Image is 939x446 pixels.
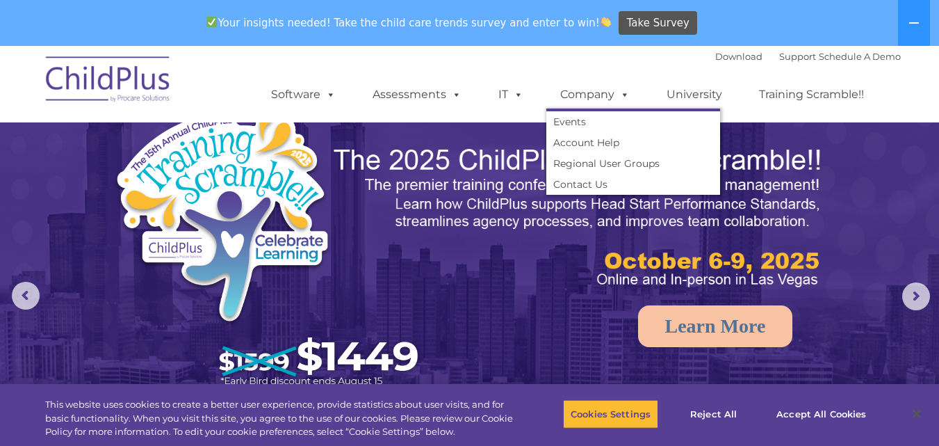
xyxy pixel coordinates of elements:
[715,51,762,62] a: Download
[901,399,932,429] button: Close
[206,17,217,27] img: ✅
[484,81,537,109] a: IT
[670,399,757,429] button: Reject All
[546,81,644,109] a: Company
[769,399,874,429] button: Accept All Cookies
[779,51,816,62] a: Support
[45,398,516,439] div: This website uses cookies to create a better user experience, provide statistics about user visit...
[201,9,617,36] span: Your insights needed! Take the child care trends survey and enter to win!
[39,47,178,116] img: ChildPlus by Procare Solutions
[257,81,350,109] a: Software
[546,111,720,132] a: Events
[546,174,720,195] a: Contact Us
[359,81,475,109] a: Assessments
[546,153,720,174] a: Regional User Groups
[627,11,689,35] span: Take Survey
[715,51,901,62] font: |
[745,81,878,109] a: Training Scramble!!
[638,305,793,347] a: Learn More
[619,11,697,35] a: Take Survey
[819,51,901,62] a: Schedule A Demo
[653,81,736,109] a: University
[601,17,611,27] img: 👏
[546,132,720,153] a: Account Help
[563,399,658,429] button: Cookies Settings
